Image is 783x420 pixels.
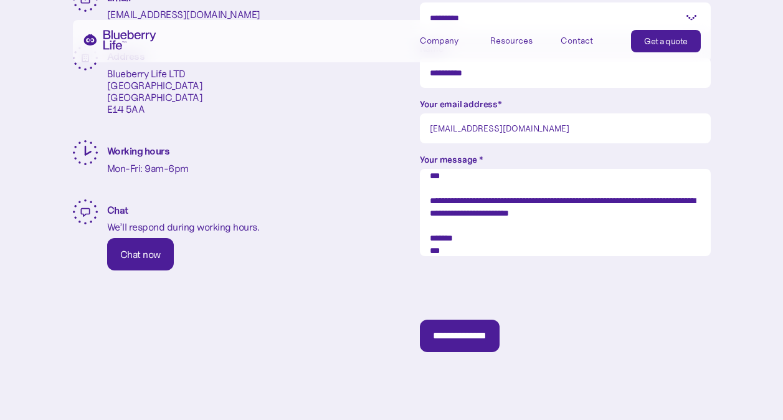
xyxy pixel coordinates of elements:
p: Mon-Fri: 9am-6pm [107,163,189,174]
p: Blueberry Life LTD [GEOGRAPHIC_DATA] [GEOGRAPHIC_DATA] E14 5AA [107,68,203,116]
div: Resources [490,36,533,46]
a: Get a quote [631,30,701,52]
div: Company [420,36,458,46]
strong: Working hours [107,145,170,157]
label: Your email address* [420,98,711,110]
div: Company [420,30,476,50]
p: We’ll respond during working hours. [107,221,260,233]
a: home [83,30,156,50]
input: yourname@email.com [420,113,711,143]
a: Chat now [107,238,174,270]
div: Get a quote [644,35,688,47]
a: Contact [561,30,617,50]
strong: Your message * [420,154,483,165]
div: Chat now [120,248,161,260]
p: [EMAIL_ADDRESS][DOMAIN_NAME] [107,9,260,21]
iframe: reCAPTCHA [420,266,609,315]
div: Resources [490,30,546,50]
strong: Chat [107,204,128,216]
div: Contact [561,36,593,46]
